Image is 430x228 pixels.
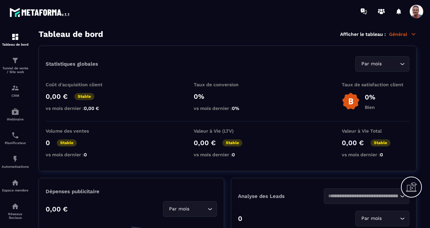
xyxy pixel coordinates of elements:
[11,108,19,116] img: automations
[9,6,70,18] img: logo
[46,82,113,87] p: Coût d'acquisition client
[46,92,68,100] p: 0,00 €
[2,141,29,145] p: Planificateur
[46,152,113,157] p: vs mois dernier :
[232,106,239,111] span: 0%
[342,139,364,147] p: 0,00 €
[371,139,390,146] p: Stable
[11,202,19,210] img: social-network
[2,188,29,192] p: Espace membre
[2,102,29,126] a: automationsautomationsWebinaire
[194,139,216,147] p: 0,00 €
[46,106,113,111] p: vs mois dernier :
[191,205,206,213] input: Search for option
[2,94,29,97] p: CRM
[2,150,29,174] a: automationsautomationsAutomatisations
[380,152,383,157] span: 0
[74,93,94,100] p: Stable
[57,139,77,146] p: Stable
[2,79,29,102] a: formationformationCRM
[2,51,29,79] a: formationformationTunnel de vente / Site web
[342,82,409,87] p: Taux de satisfaction client
[342,92,360,110] img: b-badge-o.b3b20ee6.svg
[340,31,386,37] p: Afficher le tableau :
[194,82,261,87] p: Taux de conversion
[167,205,191,213] span: Par mois
[11,155,19,163] img: automations
[328,192,399,200] input: Search for option
[194,92,261,100] p: 0%
[39,29,103,39] h3: Tableau de bord
[2,126,29,150] a: schedulerschedulerPlanificateur
[2,165,29,168] p: Automatisations
[355,211,409,226] div: Search for option
[84,106,99,111] span: 0,00 €
[2,117,29,121] p: Webinaire
[11,84,19,92] img: formation
[383,60,398,68] input: Search for option
[11,131,19,139] img: scheduler
[232,152,235,157] span: 0
[389,31,416,37] p: Général
[360,60,383,68] span: Par mois
[365,93,375,101] p: 0%
[355,56,409,72] div: Search for option
[383,215,398,222] input: Search for option
[342,128,409,134] p: Valeur à Vie Total
[2,28,29,51] a: formationformationTableau de bord
[46,128,113,134] p: Volume des ventes
[324,188,410,204] div: Search for option
[2,197,29,225] a: social-networksocial-networkRéseaux Sociaux
[222,139,242,146] p: Stable
[11,33,19,41] img: formation
[194,128,261,134] p: Valeur à Vie (LTV)
[2,212,29,220] p: Réseaux Sociaux
[46,61,98,67] p: Statistiques globales
[238,193,324,199] p: Analyse des Leads
[11,56,19,65] img: formation
[84,152,87,157] span: 0
[2,174,29,197] a: automationsautomationsEspace membre
[46,205,68,213] p: 0,00 €
[11,179,19,187] img: automations
[46,188,217,195] p: Dépenses publicitaire
[194,106,261,111] p: vs mois dernier :
[238,214,242,223] p: 0
[2,43,29,46] p: Tableau de bord
[360,215,383,222] span: Par mois
[46,139,50,147] p: 0
[2,66,29,74] p: Tunnel de vente / Site web
[194,152,261,157] p: vs mois dernier :
[365,105,375,110] p: Bien
[342,152,409,157] p: vs mois dernier :
[163,201,217,217] div: Search for option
